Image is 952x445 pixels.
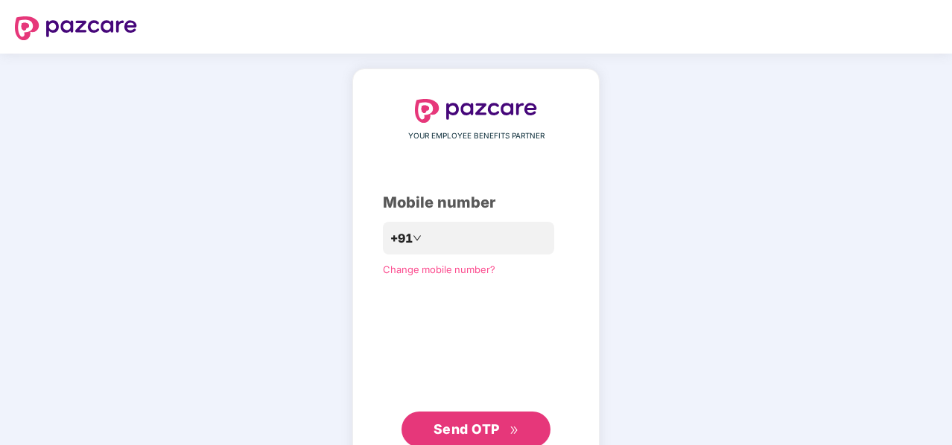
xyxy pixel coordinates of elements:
span: down [413,234,422,243]
img: logo [15,16,137,40]
span: Send OTP [434,421,500,437]
img: logo [415,99,537,123]
span: double-right [510,426,519,435]
div: Mobile number [383,191,569,214]
span: +91 [390,229,413,248]
a: Change mobile number? [383,263,495,275]
span: YOUR EMPLOYEE BENEFITS PARTNER [408,130,545,142]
